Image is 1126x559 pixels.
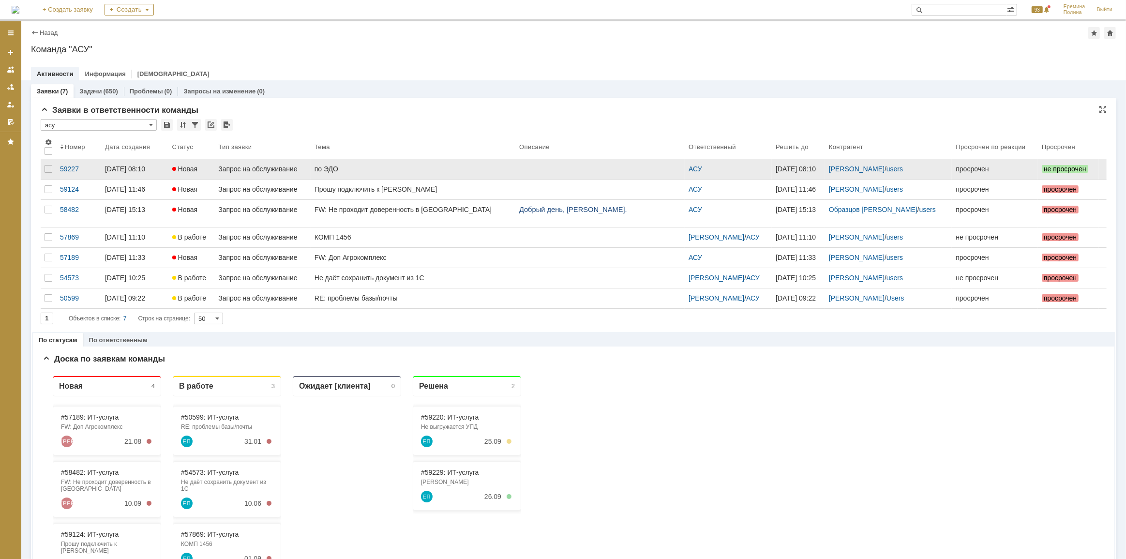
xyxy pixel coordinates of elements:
a: Перейти на домашнюю страницу [12,6,19,14]
a: [DATE] 15:13 [772,200,825,227]
div: Статус [172,143,193,151]
span: просрочен [1042,185,1079,193]
a: Заявки на командах [3,62,18,77]
a: просрочен [952,288,1038,308]
a: Запрос на обслуживание [214,268,311,288]
div: 57869 [60,233,97,241]
a: Еремина Полина [138,130,150,141]
a: [PERSON_NAME] [829,165,885,173]
span: . [13,95,15,103]
a: АСУ [18,68,30,79]
a: Заявки [37,88,59,95]
div: 3 [229,15,232,22]
a: не просрочен [952,227,1038,247]
a: 57189 [56,248,101,268]
a: [DEMOGRAPHIC_DATA] [137,70,210,77]
div: просрочен [956,294,1034,302]
a: 59124 [56,180,101,199]
div: 0. Просрочен [104,195,109,200]
a: RE: проблемы базы/почты [311,288,515,308]
div: 0. Просрочен [224,71,229,76]
div: просрочен [956,185,1034,193]
div: 59124 [60,185,97,193]
a: АСУ [746,233,760,241]
a: [DATE] 09:22 [101,288,168,308]
a: АСУ [689,165,702,173]
span: 93 [1032,6,1043,13]
a: Проблемы [130,88,163,95]
span: Полина [1064,10,1085,15]
div: 26.09.2025 [82,249,99,257]
div: Евтушенко Константин Александрович ИП [378,111,470,118]
a: Прошу подключить к [PERSON_NAME] [311,180,515,199]
a: [DATE] 15:13 [101,200,168,227]
a: АСУ [746,274,760,282]
div: FW: Доп Агрокомплекс [315,254,511,261]
a: #50599: ИТ-услуга [138,45,196,53]
a: просрочен [952,200,1038,227]
div: [DATE] 11:46 [105,185,145,193]
a: Новая [168,180,215,199]
div: 5. Менее 100% [104,250,109,255]
a: КОМП 1456 [311,227,515,247]
div: 10.09.2025 [82,132,99,139]
a: #57189: ИТ-услуга [18,45,76,53]
a: 50599 [56,288,101,308]
a: [DATE] 08:10 [772,159,825,179]
a: [DATE] 11:33 [772,248,825,268]
a: Образцов [PERSON_NAME] [829,206,917,213]
a: Запросы на изменение [183,88,255,95]
img: logo [12,6,19,14]
a: Запрос на обслуживание [214,227,311,247]
a: Информация [85,70,125,77]
span: [DATE] 15:13 [776,206,816,213]
div: Прошу подключить к ЭДО Бобровицкая [18,173,110,186]
a: Еремина Полина [378,68,390,79]
div: Решить до [776,143,809,151]
a: FW: Доп Агрокомплекс [311,248,515,268]
div: не просрочен [956,233,1034,241]
a: Заявки в моей ответственности [3,79,18,95]
a: [PERSON_NAME] [829,274,885,282]
div: Фильтрация... [189,119,201,131]
div: 0 [349,15,352,22]
div: Ожидает [клиента] [256,14,328,23]
a: АСУ [746,294,760,302]
th: Номер [56,135,101,159]
a: Запрос на обслуживание [214,159,311,179]
a: По ответственным [89,336,148,344]
span: Еремина [1064,4,1085,10]
a: Users [886,294,904,302]
a: [DATE] 10:25 [772,268,825,288]
div: 0. Просрочен [104,71,109,76]
a: Назад [40,29,58,36]
div: 23.09.2025 [82,194,99,201]
div: 3. Менее 40% [464,71,469,76]
div: Просрочен [1042,143,1075,151]
div: В работе [136,14,171,23]
div: 01.09.2025 [202,187,219,195]
div: Контрагент [829,143,863,151]
span: [DATE] 10:25 [776,274,816,282]
a: Еремина Полина [138,68,150,79]
div: [DATE] 08:10 [105,165,145,173]
a: 58482 [56,200,101,227]
div: 21.08.2025 [82,70,99,77]
div: Запрос на обслуживание [218,254,307,261]
div: 58482 [60,206,97,213]
div: RE: проблемы базы/почты [138,56,230,62]
a: [PERSON_NAME] [829,185,885,193]
a: АСУ [18,130,30,141]
a: Не даёт сохранить документ из 1С [311,268,515,288]
div: Сделать домашней страницей [1104,27,1116,39]
span: Новая [172,185,198,193]
a: В работе [168,268,215,288]
div: просрочен [956,206,1034,213]
a: Задачи [79,88,102,95]
a: По статусам [39,336,77,344]
a: В работе [168,288,215,308]
div: Экспорт списка [221,119,233,131]
div: Номер [65,143,85,151]
div: #59229: ИТ-услуга [378,101,470,108]
div: / [689,294,768,302]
